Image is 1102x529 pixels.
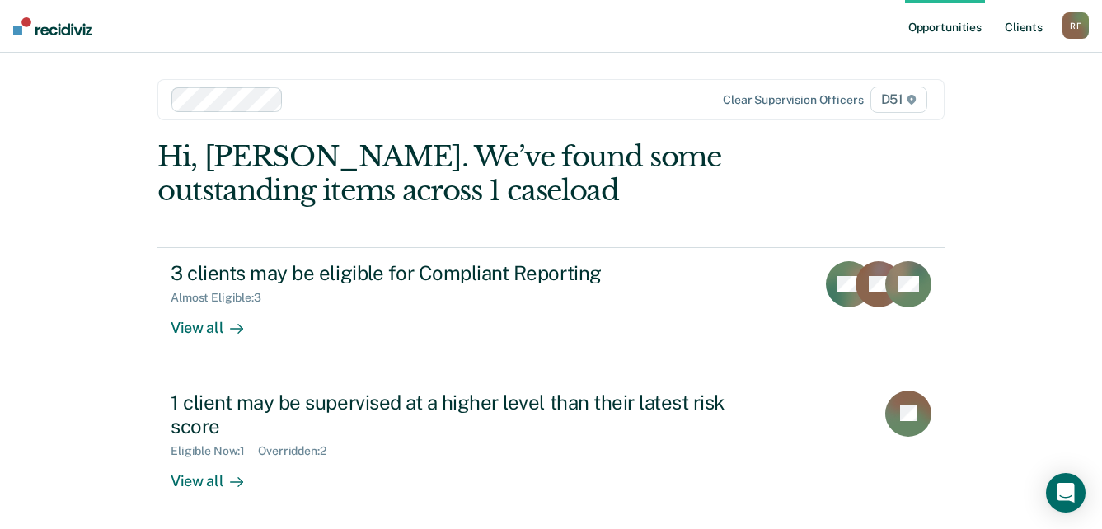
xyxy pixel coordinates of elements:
[870,87,927,113] span: D51
[171,458,263,490] div: View all
[1062,12,1089,39] div: R F
[171,305,263,337] div: View all
[723,93,863,107] div: Clear supervision officers
[171,444,258,458] div: Eligible Now : 1
[171,261,749,285] div: 3 clients may be eligible for Compliant Reporting
[258,444,339,458] div: Overridden : 2
[157,247,945,377] a: 3 clients may be eligible for Compliant ReportingAlmost Eligible:3View all
[1062,12,1089,39] button: RF
[171,391,749,438] div: 1 client may be supervised at a higher level than their latest risk score
[1046,473,1086,513] div: Open Intercom Messenger
[171,291,274,305] div: Almost Eligible : 3
[13,17,92,35] img: Recidiviz
[157,140,787,208] div: Hi, [PERSON_NAME]. We’ve found some outstanding items across 1 caseload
